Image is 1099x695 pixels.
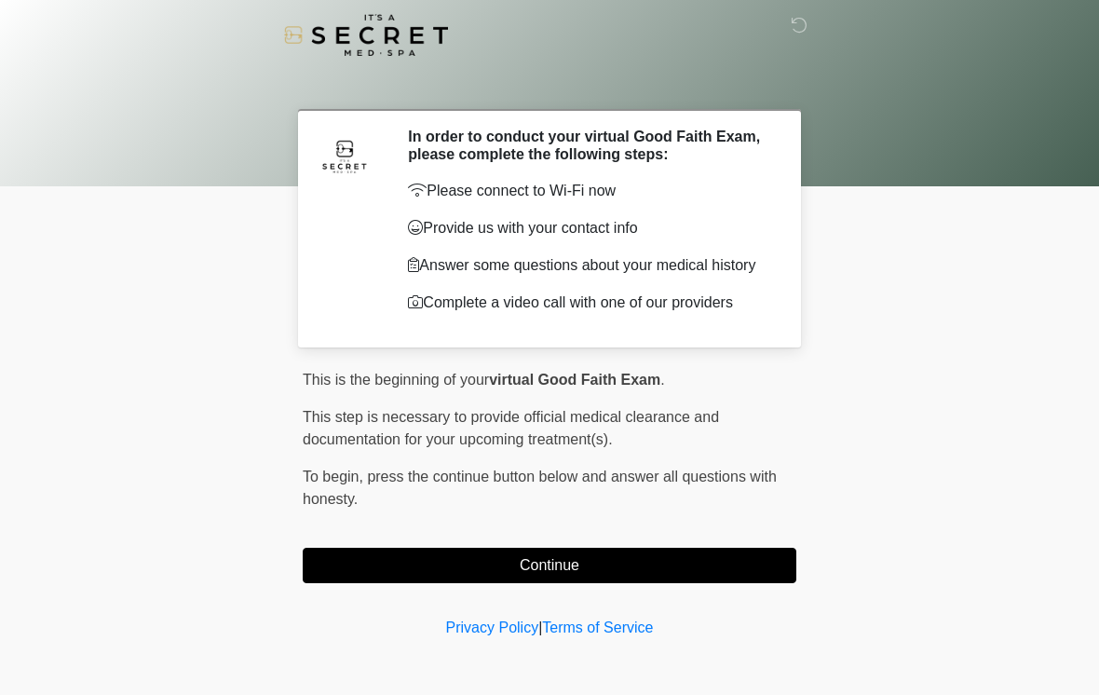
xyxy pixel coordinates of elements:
[408,180,768,202] p: Please connect to Wi-Fi now
[303,409,719,447] span: This step is necessary to provide official medical clearance and documentation for your upcoming ...
[284,14,448,56] img: It's A Secret Med Spa Logo
[446,620,539,635] a: Privacy Policy
[303,372,489,388] span: This is the beginning of your
[303,469,777,507] span: press the continue button below and answer all questions with honesty.
[317,128,373,184] img: Agent Avatar
[408,217,768,239] p: Provide us with your contact info
[289,67,810,102] h1: ‎ ‎
[489,372,660,388] strong: virtual Good Faith Exam
[408,128,768,163] h2: In order to conduct your virtual Good Faith Exam, please complete the following steps:
[538,620,542,635] a: |
[408,292,768,314] p: Complete a video call with one of our providers
[303,469,367,484] span: To begin,
[660,372,664,388] span: .
[542,620,653,635] a: Terms of Service
[303,548,796,583] button: Continue
[408,254,768,277] p: Answer some questions about your medical history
